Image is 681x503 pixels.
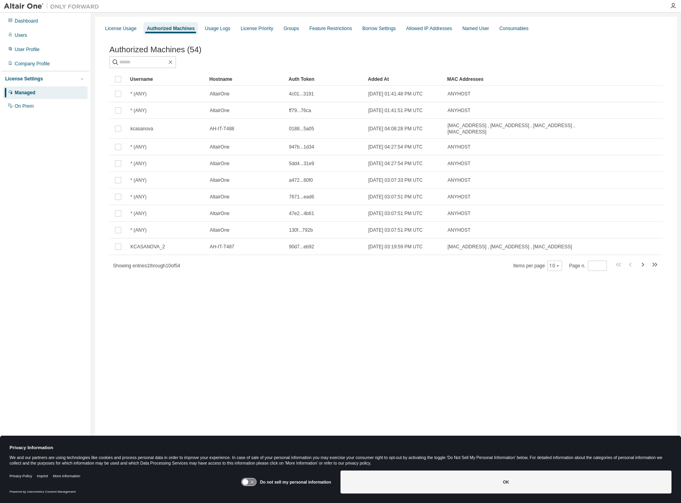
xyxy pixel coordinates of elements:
[209,73,282,86] div: Hostname
[368,107,423,114] span: [DATE] 01:41:51 PM UTC
[210,210,230,217] span: AltairOne
[368,177,423,183] span: [DATE] 03:07:33 PM UTC
[549,263,560,269] button: 10
[368,144,423,150] span: [DATE] 04:27:54 PM UTC
[448,227,471,233] span: ANYHOST
[130,73,203,86] div: Username
[448,177,471,183] span: ANYHOST
[210,126,234,132] span: AH-IT-T488
[289,144,314,150] span: 947b...1d34
[368,160,423,167] span: [DATE] 04:27:54 PM UTC
[447,73,580,86] div: MAC Addresses
[105,25,136,32] div: License Usage
[289,244,314,250] span: 90d7...eb92
[130,210,147,217] span: * (ANY)
[289,177,313,183] span: a472...60f0
[147,25,195,32] div: Authorized Machines
[448,244,572,250] span: [MAC_ADDRESS] , [MAC_ADDRESS] , [MAC_ADDRESS]
[368,126,423,132] span: [DATE] 04:08:28 PM UTC
[448,194,471,200] span: ANYHOST
[15,103,34,109] div: On Prem
[362,25,396,32] div: Borrow Settings
[569,261,607,271] span: Page n.
[289,91,314,97] span: 4c01...3191
[210,177,230,183] span: AltairOne
[448,91,471,97] span: ANYHOST
[15,32,27,38] div: Users
[448,107,471,114] span: ANYHOST
[130,91,147,97] span: * (ANY)
[130,244,165,250] span: KCASANOVA_2
[15,46,40,53] div: User Profile
[289,210,314,217] span: 47e2...4b61
[289,73,362,86] div: Auth Token
[113,263,180,269] span: Showing entries 1 through 10 of 54
[109,45,201,54] span: Authorized Machines (54)
[15,90,35,96] div: Managed
[210,160,230,167] span: AltairOne
[210,194,230,200] span: AltairOne
[210,91,230,97] span: AltairOne
[241,25,273,32] div: License Priority
[289,194,314,200] span: 7671...ead6
[448,144,471,150] span: ANYHOST
[289,126,314,132] span: 0188...5a05
[210,107,230,114] span: AltairOne
[130,177,147,183] span: * (ANY)
[130,194,147,200] span: * (ANY)
[368,73,441,86] div: Added At
[130,227,147,233] span: * (ANY)
[368,194,423,200] span: [DATE] 03:07:51 PM UTC
[368,210,423,217] span: [DATE] 03:07:51 PM UTC
[448,160,471,167] span: ANYHOST
[462,25,489,32] div: Named User
[499,25,528,32] div: Consumables
[368,244,423,250] span: [DATE] 03:19:59 PM UTC
[4,2,103,10] img: Altair One
[513,261,562,271] span: Items per page
[130,144,147,150] span: * (ANY)
[448,122,579,135] span: [MAC_ADDRESS] , [MAC_ADDRESS] , [MAC_ADDRESS] , [MAC_ADDRESS]
[130,107,147,114] span: * (ANY)
[5,76,43,82] div: License Settings
[130,126,153,132] span: kcasanova
[205,25,230,32] div: Usage Logs
[406,25,452,32] div: Allowed IP Addresses
[310,25,352,32] div: Feature Restrictions
[15,61,50,67] div: Company Profile
[448,210,471,217] span: ANYHOST
[15,18,38,24] div: Dashboard
[289,160,314,167] span: 5dd4...31e9
[210,227,230,233] span: AltairOne
[368,91,423,97] span: [DATE] 01:41:48 PM UTC
[289,227,313,233] span: 130f...792b
[210,144,230,150] span: AltairOne
[210,244,234,250] span: AH-IT-T487
[368,227,423,233] span: [DATE] 03:07:51 PM UTC
[289,107,311,114] span: ff79...76ca
[130,160,147,167] span: * (ANY)
[283,25,299,32] div: Groups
